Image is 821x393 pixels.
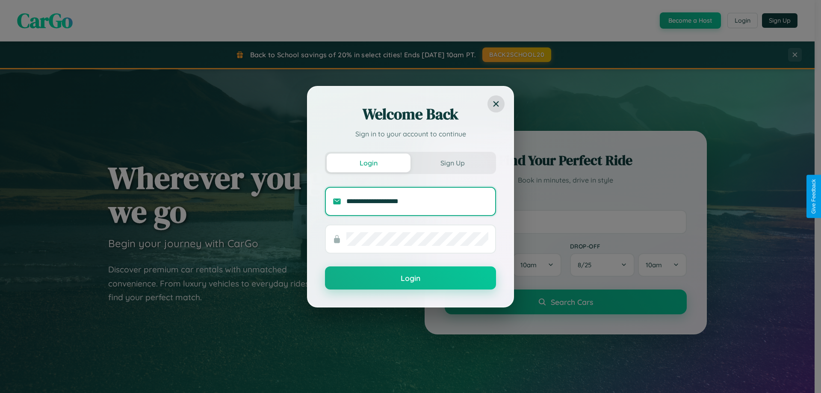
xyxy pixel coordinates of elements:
[325,266,496,290] button: Login
[327,154,410,172] button: Login
[410,154,494,172] button: Sign Up
[325,104,496,124] h2: Welcome Back
[325,129,496,139] p: Sign in to your account to continue
[811,179,817,214] div: Give Feedback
